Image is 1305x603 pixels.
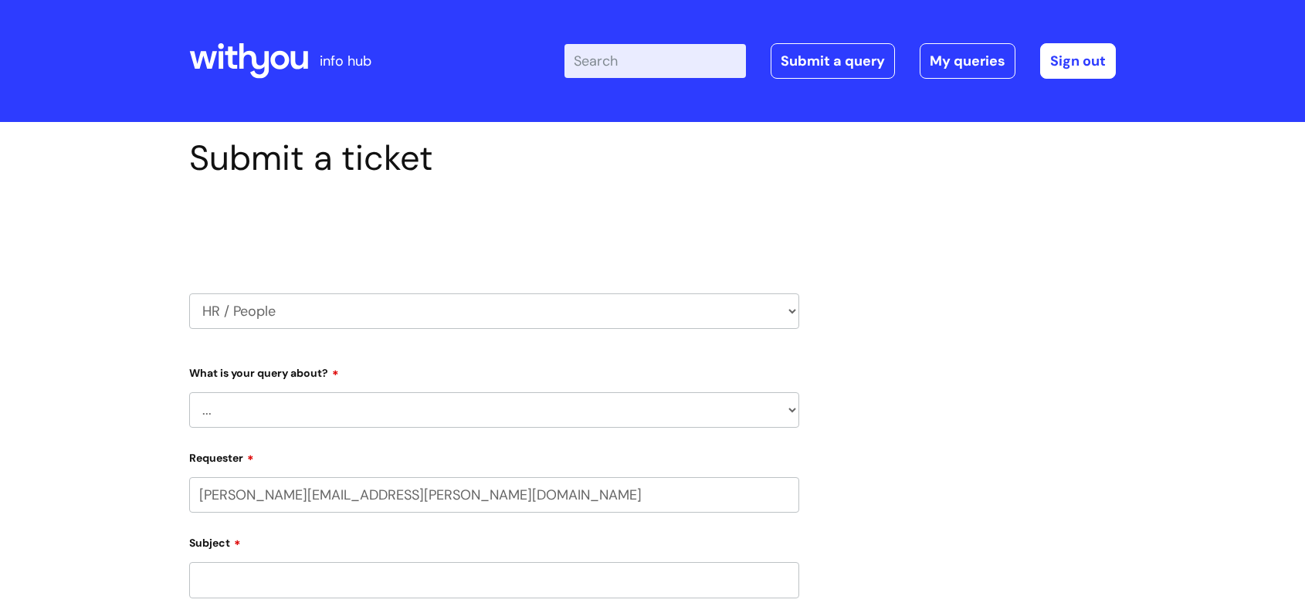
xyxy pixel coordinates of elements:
input: Email [189,477,799,513]
input: Search [564,44,746,78]
label: Requester [189,446,799,465]
div: | - [564,43,1116,79]
h1: Submit a ticket [189,137,799,179]
h2: Select issue type [189,215,799,243]
label: What is your query about? [189,361,799,380]
a: Sign out [1040,43,1116,79]
a: My queries [920,43,1015,79]
p: info hub [320,49,371,73]
label: Subject [189,531,799,550]
a: Submit a query [771,43,895,79]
